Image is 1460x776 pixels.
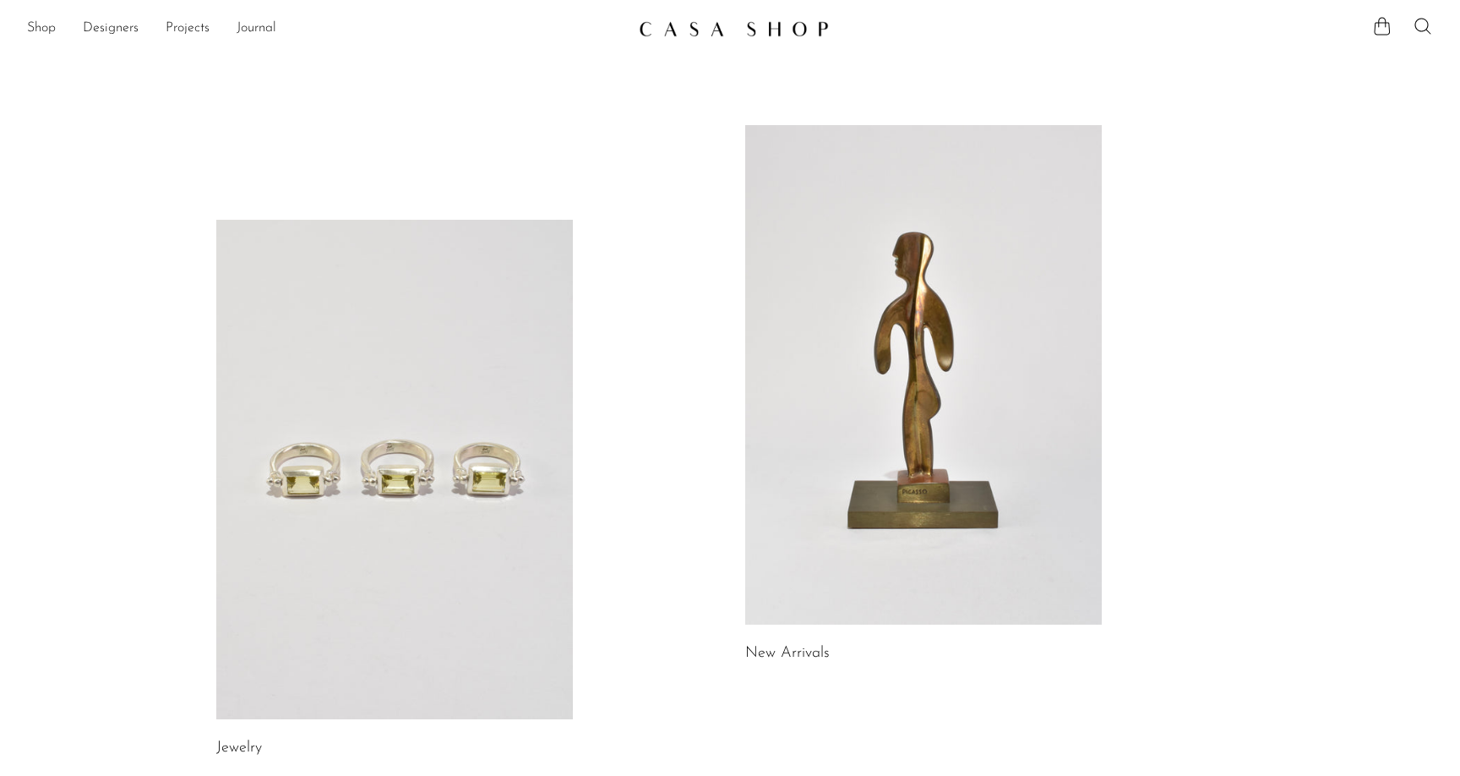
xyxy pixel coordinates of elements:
a: New Arrivals [745,646,830,661]
a: Projects [166,18,210,40]
a: Jewelry [216,740,262,756]
nav: Desktop navigation [27,14,625,43]
a: Designers [83,18,139,40]
ul: NEW HEADER MENU [27,14,625,43]
a: Journal [237,18,276,40]
a: Shop [27,18,56,40]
